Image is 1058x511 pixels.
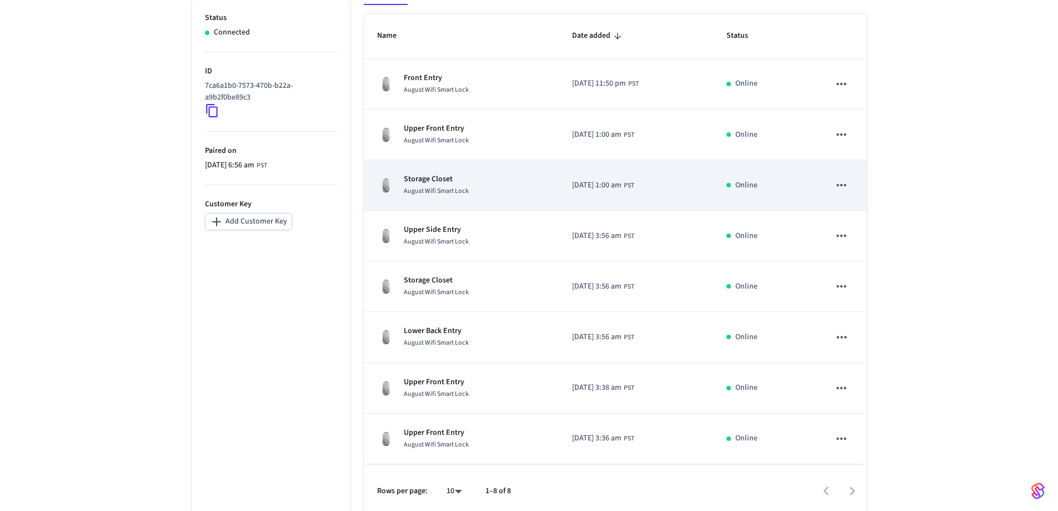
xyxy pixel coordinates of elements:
[572,281,621,292] span: [DATE] 3:56 am
[624,333,634,343] span: PST
[726,27,763,44] span: Status
[735,281,758,292] p: Online
[572,129,621,141] span: [DATE] 1:00 am
[205,160,267,171] div: Asia/Manila
[404,427,469,439] p: Upper Front Entry
[364,14,867,464] table: sticky table
[572,281,634,292] div: Asia/Manila
[205,80,333,103] p: 7ca6a1b0-7573-470b-b22a-a9b2f0be89c3
[205,145,337,157] p: Paired on
[624,231,634,241] span: PST
[572,230,634,242] div: Asia/Manila
[735,180,758,191] p: Online
[735,230,758,242] p: Online
[404,72,469,84] p: Front Entry
[572,230,621,242] span: [DATE] 3:56 am
[624,181,634,191] span: PST
[205,160,254,171] span: [DATE] 6:56 am
[572,331,621,343] span: [DATE] 3:56 am
[377,485,428,497] p: Rows per page:
[1031,482,1045,500] img: SeamLogoGradient.69752ec5.svg
[735,78,758,90] p: Online
[377,27,411,44] span: Name
[572,433,634,444] div: Asia/Manila
[205,213,292,230] button: Add Customer Key
[404,186,469,196] span: August Wifi Smart Lock
[377,328,395,346] img: August Wifi Smart Lock 3rd Gen, Silver, Front
[735,382,758,394] p: Online
[404,136,469,145] span: August Wifi Smart Lock
[572,78,626,90] span: [DATE] 11:50 pm
[624,383,634,393] span: PST
[404,325,469,337] p: Lower Back Entry
[377,227,395,245] img: August Wifi Smart Lock 3rd Gen, Silver, Front
[628,79,639,89] span: PST
[624,282,634,292] span: PST
[404,440,469,449] span: August Wifi Smart Lock
[205,66,337,77] p: ID
[377,277,395,295] img: August Wifi Smart Lock 3rd Gen, Silver, Front
[572,433,621,444] span: [DATE] 3:36 am
[377,379,395,397] img: August Wifi Smart Lock 3rd Gen, Silver, Front
[377,126,395,143] img: August Wifi Smart Lock 3rd Gen, Silver, Front
[377,75,395,93] img: August Wifi Smart Lock 3rd Gen, Silver, Front
[257,161,267,171] span: PST
[404,224,469,236] p: Upper Side Entry
[377,430,395,448] img: August Wifi Smart Lock 3rd Gen, Silver, Front
[404,338,469,348] span: August Wifi Smart Lock
[404,123,469,135] p: Upper Front Entry
[572,129,634,141] div: Asia/Manila
[735,433,758,444] p: Online
[404,275,469,286] p: Storage Closet
[214,27,250,38] p: Connected
[404,173,469,185] p: Storage Closet
[404,376,469,388] p: Upper Front Entry
[735,129,758,141] p: Online
[572,27,625,44] span: Date added
[485,485,511,497] p: 1–8 of 8
[377,176,395,194] img: August Wifi Smart Lock 3rd Gen, Silver, Front
[735,331,758,343] p: Online
[205,12,337,24] p: Status
[572,180,621,191] span: [DATE] 1:00 am
[572,382,621,394] span: [DATE] 3:38 am
[572,78,639,90] div: Asia/Manila
[624,434,634,444] span: PST
[404,237,469,246] span: August Wifi Smart Lock
[572,180,634,191] div: Asia/Manila
[404,389,469,399] span: August Wifi Smart Lock
[441,483,468,499] div: 10
[572,331,634,343] div: Asia/Manila
[404,287,469,297] span: August Wifi Smart Lock
[205,199,337,210] p: Customer Key
[572,382,634,394] div: Asia/Manila
[624,130,634,140] span: PST
[404,85,469,95] span: August Wifi Smart Lock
